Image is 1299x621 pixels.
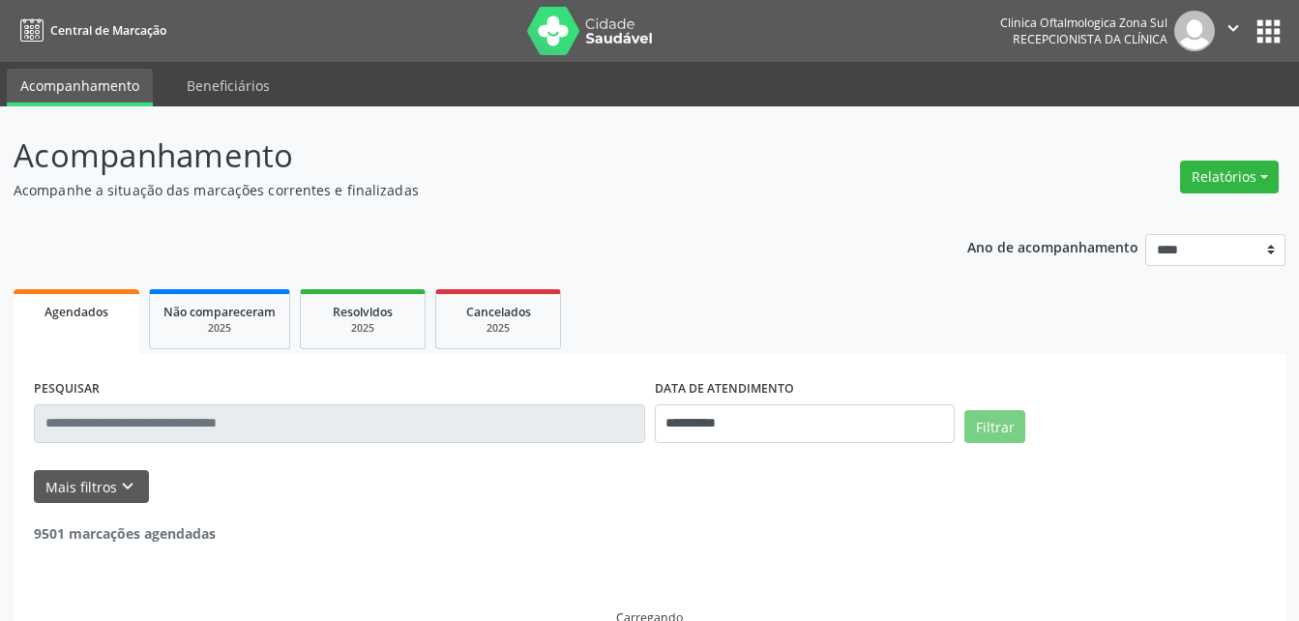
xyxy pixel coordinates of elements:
[314,321,411,336] div: 2025
[333,304,393,320] span: Resolvidos
[7,69,153,106] a: Acompanhamento
[1215,11,1252,51] button: 
[655,374,794,404] label: DATA DE ATENDIMENTO
[1174,11,1215,51] img: img
[967,234,1138,258] p: Ano de acompanhamento
[14,180,904,200] p: Acompanhe a situação das marcações correntes e finalizadas
[34,524,216,543] strong: 9501 marcações agendadas
[44,304,108,320] span: Agendados
[163,304,276,320] span: Não compareceram
[14,132,904,180] p: Acompanhamento
[163,321,276,336] div: 2025
[964,410,1025,443] button: Filtrar
[450,321,546,336] div: 2025
[14,15,166,46] a: Central de Marcação
[466,304,531,320] span: Cancelados
[1252,15,1285,48] button: apps
[34,470,149,504] button: Mais filtroskeyboard_arrow_down
[117,476,138,497] i: keyboard_arrow_down
[1223,17,1244,39] i: 
[50,22,166,39] span: Central de Marcação
[34,374,100,404] label: PESQUISAR
[173,69,283,103] a: Beneficiários
[1180,161,1279,193] button: Relatórios
[1013,31,1167,47] span: Recepcionista da clínica
[1000,15,1167,31] div: Clinica Oftalmologica Zona Sul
